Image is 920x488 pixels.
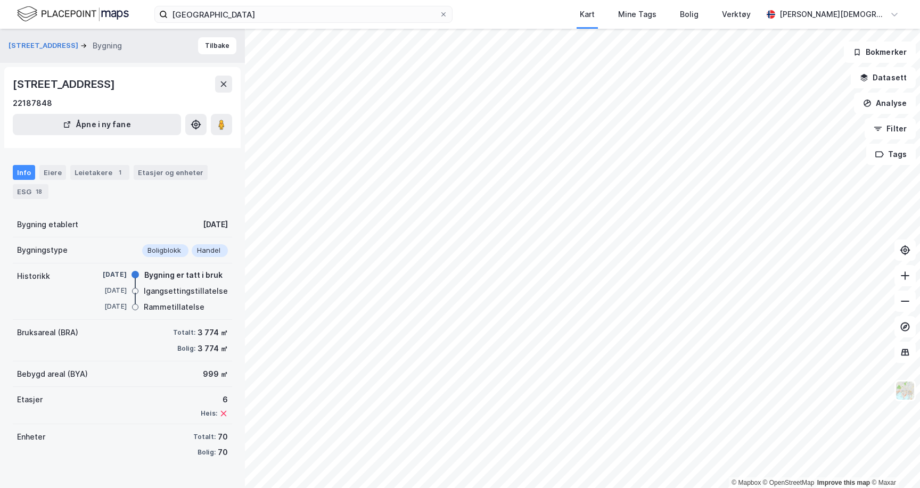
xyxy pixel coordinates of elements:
div: Enheter [17,431,45,443]
div: [DATE] [84,302,127,311]
button: Datasett [851,67,916,88]
img: Z [895,381,915,401]
div: Info [13,165,35,180]
div: Bolig: [198,448,216,457]
div: Totalt: [173,328,195,337]
div: Bolig: [177,344,195,353]
div: Igangsettingstillatelse [144,285,228,297]
div: Bebygd areal (BYA) [17,368,88,381]
div: 6 [201,393,228,406]
div: Bygning etablert [17,218,78,231]
div: Verktøy [722,8,751,21]
div: [DATE] [203,218,228,231]
div: [PERSON_NAME][DEMOGRAPHIC_DATA] [779,8,886,21]
div: [DATE] [84,270,127,279]
div: [DATE] [84,286,127,295]
button: [STREET_ADDRESS] [9,40,80,51]
a: OpenStreetMap [763,479,815,486]
button: Bokmerker [844,42,916,63]
button: Tilbake [198,37,236,54]
div: 18 [34,186,44,197]
div: 70 [218,431,228,443]
a: Mapbox [732,479,761,486]
div: Etasjer og enheter [138,168,203,177]
div: 999 ㎡ [203,368,228,381]
input: Søk på adresse, matrikkel, gårdeiere, leietakere eller personer [168,6,439,22]
div: 3 774 ㎡ [198,342,228,355]
div: Etasjer [17,393,43,406]
div: ESG [13,184,48,199]
div: Mine Tags [618,8,656,21]
div: Leietakere [70,165,129,180]
div: Bygningstype [17,244,68,257]
button: Filter [865,118,916,139]
button: Tags [866,144,916,165]
a: Improve this map [817,479,870,486]
div: Bruksareal (BRA) [17,326,78,339]
div: Heis: [201,409,217,418]
div: 1 [114,167,125,178]
div: [STREET_ADDRESS] [13,76,117,93]
button: Åpne i ny fane [13,114,181,135]
div: 3 774 ㎡ [198,326,228,339]
div: 70 [218,446,228,459]
div: 22187848 [13,97,52,110]
div: Bygning [93,39,122,52]
div: Kart [580,8,595,21]
img: logo.f888ab2527a4732fd821a326f86c7f29.svg [17,5,129,23]
div: Rammetillatelse [144,301,204,313]
div: Kontrollprogram for chat [867,437,920,488]
div: Bygning er tatt i bruk [144,269,223,282]
iframe: Chat Widget [867,437,920,488]
button: Analyse [854,93,916,114]
div: Totalt: [193,433,216,441]
div: Historikk [17,270,50,283]
div: Eiere [39,165,66,180]
div: Bolig [680,8,699,21]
